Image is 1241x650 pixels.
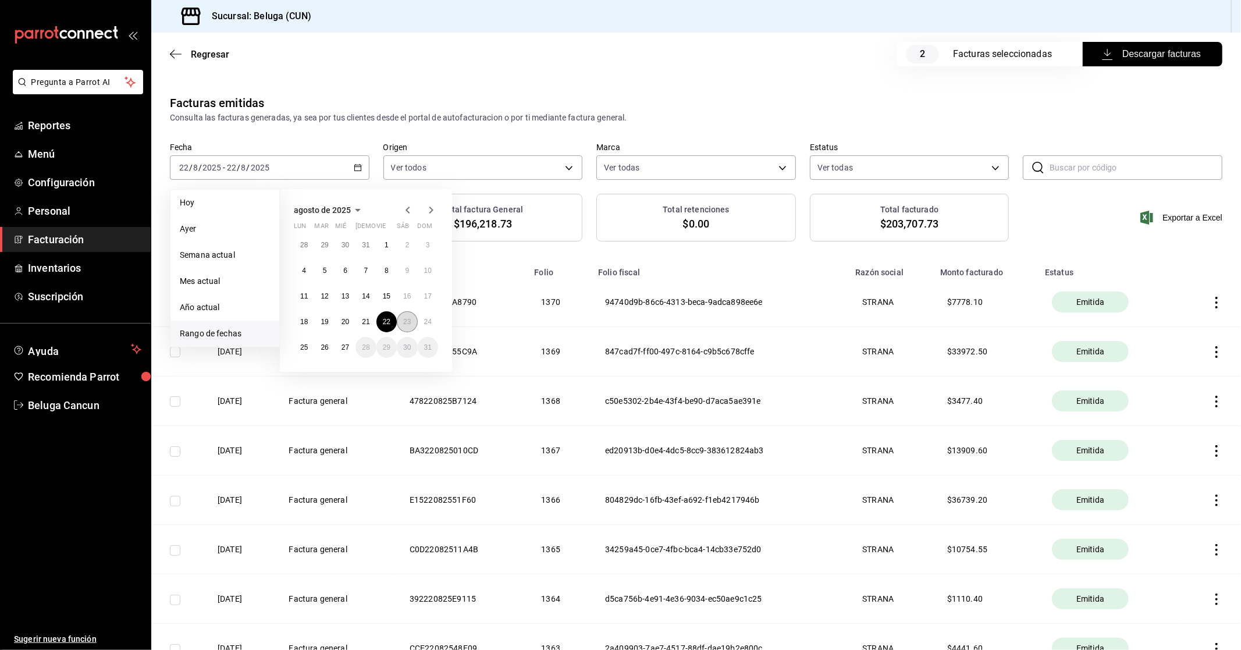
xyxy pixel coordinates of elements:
[527,278,591,327] th: 1370
[275,525,396,574] th: Factura general
[275,426,396,475] th: Factura general
[204,327,275,376] th: [DATE]
[604,162,639,173] span: Ver todas
[376,337,397,358] button: 29 de agosto de 2025
[683,216,710,232] span: $0.00
[226,163,237,172] input: --
[275,376,396,426] th: Factura general
[424,267,432,275] abbr: 10 de agosto de 2025
[848,426,933,475] th: STRANA
[362,292,369,300] abbr: 14 de agosto de 2025
[294,260,314,281] button: 4 de agosto de 2025
[180,328,270,340] span: Rango de fechas
[376,286,397,307] button: 15 de agosto de 2025
[335,286,355,307] button: 13 de agosto de 2025
[385,241,389,249] abbr: 1 de agosto de 2025
[591,278,848,327] th: 94740d9b-86c6-4313-beca-9adca898ee6e
[418,286,438,307] button: 17 de agosto de 2025
[1083,42,1222,66] button: Descargar facturas
[1050,156,1222,179] input: Buscar por código
[397,260,417,281] button: 9 de agosto de 2025
[335,337,355,358] button: 27 de agosto de 2025
[28,342,126,356] span: Ayuda
[810,144,1009,152] label: Estatus
[275,475,396,525] th: Factura general
[933,376,1038,426] th: $ 3477.40
[376,260,397,281] button: 8 de agosto de 2025
[376,311,397,332] button: 22 de agosto de 2025
[817,162,853,173] span: Ver todas
[403,343,411,351] abbr: 30 de agosto de 2025
[342,292,349,300] abbr: 13 de agosto de 2025
[1143,211,1222,225] span: Exportar a Excel
[953,47,1059,61] div: Facturas seleccionadas
[170,144,369,152] label: Fecha
[933,260,1038,278] th: Monto facturado
[321,343,328,351] abbr: 26 de agosto de 2025
[591,475,848,525] th: 804829dc-16fb-43ef-a692-f1eb4217946b
[250,163,270,172] input: ----
[383,343,390,351] abbr: 29 de agosto de 2025
[342,318,349,326] abbr: 20 de agosto de 2025
[28,232,141,247] span: Facturación
[335,235,355,255] button: 30 de julio de 2025
[424,292,432,300] abbr: 17 de agosto de 2025
[294,235,314,255] button: 28 de julio de 2025
[314,222,328,235] abbr: martes
[275,574,396,624] th: Factura general
[335,260,355,281] button: 6 de agosto de 2025
[527,260,591,278] th: Folio
[591,525,848,574] th: 34259a45-0ce7-4fbc-bca4-14cb33e752d0
[418,337,438,358] button: 31 de agosto de 2025
[591,574,848,624] th: d5ca756b-4e91-4e36-9034-ec50ae9c1c25
[933,327,1038,376] th: $ 33972.50
[418,235,438,255] button: 3 de agosto de 2025
[193,163,198,172] input: --
[180,301,270,314] span: Año actual
[13,70,143,94] button: Pregunta a Parrot AI
[355,311,376,332] button: 21 de agosto de 2025
[343,267,347,275] abbr: 6 de agosto de 2025
[204,426,275,475] th: [DATE]
[314,286,335,307] button: 12 de agosto de 2025
[848,525,933,574] th: STRANA
[189,163,193,172] span: /
[28,289,141,304] span: Suscripción
[321,241,328,249] abbr: 29 de julio de 2025
[28,260,141,276] span: Inventarios
[191,49,229,60] span: Regresar
[204,475,275,525] th: [DATE]
[180,223,270,235] span: Ayer
[314,235,335,255] button: 29 de julio de 2025
[1072,346,1109,357] span: Emitida
[204,525,275,574] th: [DATE]
[28,175,141,190] span: Configuración
[424,318,432,326] abbr: 24 de agosto de 2025
[405,267,409,275] abbr: 9 de agosto de 2025
[396,426,527,475] th: BA3220825010CD
[663,204,729,216] h3: Total retenciones
[527,574,591,624] th: 1364
[180,249,270,261] span: Semana actual
[391,162,426,173] span: Ver todos
[376,222,386,235] abbr: viernes
[300,343,308,351] abbr: 25 de agosto de 2025
[28,369,141,385] span: Recomienda Parrot
[362,241,369,249] abbr: 31 de julio de 2025
[202,163,222,172] input: ----
[397,235,417,255] button: 2 de agosto de 2025
[362,343,369,351] abbr: 28 de agosto de 2025
[204,574,275,624] th: [DATE]
[204,376,275,426] th: [DATE]
[1072,593,1109,605] span: Emitida
[202,9,311,23] h3: Sucursal: Beluga (CUN)
[848,260,933,278] th: Razón social
[8,84,143,97] a: Pregunta a Parrot AI
[383,144,583,152] label: Origen
[1072,395,1109,407] span: Emitida
[14,633,141,645] span: Sugerir nueva función
[355,286,376,307] button: 14 de agosto de 2025
[396,376,527,426] th: 478220825B7124
[591,376,848,426] th: c50e5302-2b4e-43f4-be90-d7aca5ae391e
[198,163,202,172] span: /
